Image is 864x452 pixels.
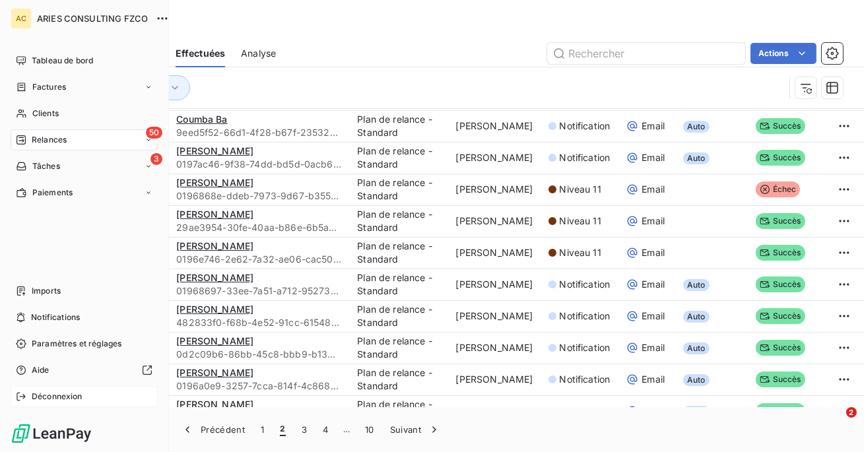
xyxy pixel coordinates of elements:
span: Auto [683,279,710,291]
td: Plan de relance - Standard [349,142,448,174]
span: Succès [756,213,805,229]
span: Effectuées [176,47,226,60]
button: 3 [294,416,315,443]
span: Tableau de bord [32,55,93,67]
span: 0196a0e9-3257-7cca-814f-4c868395fa49 [176,379,341,393]
td: [PERSON_NAME] [448,142,541,174]
td: [PERSON_NAME] [448,395,541,427]
button: 2 [272,416,293,443]
span: Niveau 11 [559,246,601,259]
span: Auto [683,342,710,354]
span: Succès [756,245,805,261]
span: Succès [756,118,805,134]
span: Auto [683,406,710,418]
td: [PERSON_NAME] [448,237,541,269]
span: 29ae3954-30fe-40aa-b86e-6b5ad93bffaa [176,221,341,234]
span: Succès [756,150,805,166]
span: [PERSON_NAME] [176,209,253,220]
span: Notification [559,151,610,164]
span: Notification [559,309,610,323]
span: [PERSON_NAME] [176,367,253,378]
span: [PERSON_NAME] [176,145,253,156]
span: Email [642,309,665,323]
span: 0196e746-2e62-7a32-ae06-cac508b772f1 [176,253,341,266]
span: [PERSON_NAME] [176,304,253,315]
span: Tâches [32,160,60,172]
span: Email [642,246,665,259]
span: Notification [559,119,610,133]
span: Factures [32,81,66,93]
span: Clients [32,108,59,119]
span: Déconnexion [32,391,83,403]
span: Email [642,278,665,291]
td: Plan de relance - Standard [349,332,448,364]
span: Notifications [31,311,80,323]
span: 2 [280,423,285,436]
img: Logo LeanPay [11,423,92,444]
span: Notification [559,278,610,291]
span: Succès [756,308,805,324]
span: Analyse [241,47,276,60]
td: Plan de relance - Standard [349,174,448,205]
span: Auto [683,121,710,133]
td: [PERSON_NAME] [448,364,541,395]
span: … [336,419,357,440]
button: Actions [750,43,816,64]
td: Plan de relance - Standard [349,269,448,300]
span: 0197ac46-9f38-74dd-bd5d-0acb62ae0486 [176,158,341,171]
span: Aide [32,364,50,376]
span: Email [642,214,665,228]
span: Succès [756,371,805,387]
span: Succès [756,403,805,419]
span: 482833f0-f68b-4e52-91cc-615487dfd36f [176,316,341,329]
span: Succès [756,276,805,292]
span: 0196868e-ddeb-7973-9d67-b355f5edd780 [176,189,341,203]
span: Auto [683,374,710,386]
span: Relances [32,134,67,146]
button: 10 [357,416,382,443]
span: Imports [32,285,61,297]
span: Email [642,341,665,354]
button: Précédent [173,416,253,443]
span: Email [642,119,665,133]
span: 50 [146,127,162,139]
span: Notification [559,404,610,418]
span: Échec [756,181,801,197]
span: [PERSON_NAME] [176,272,253,283]
span: Paiements [32,187,73,199]
span: Paramètres et réglages [32,338,121,350]
span: [PERSON_NAME] [176,240,253,251]
td: Plan de relance - Standard [349,205,448,237]
td: Plan de relance - Standard [349,237,448,269]
td: Plan de relance - Standard [349,300,448,332]
td: Plan de relance - Standard [349,110,448,142]
span: Auto [683,152,710,164]
span: Auto [683,311,710,323]
span: [PERSON_NAME] [176,177,253,188]
span: 2 [846,407,857,418]
span: 3 [150,153,162,165]
span: Coumba Ba [176,113,227,125]
td: [PERSON_NAME] [448,174,541,205]
span: Email [642,404,665,418]
td: [PERSON_NAME] [448,110,541,142]
span: Notification [559,341,610,354]
td: [PERSON_NAME] [448,332,541,364]
span: Email [642,183,665,196]
td: [PERSON_NAME] [448,300,541,332]
td: [PERSON_NAME] [448,269,541,300]
td: Plan de relance - Standard [349,395,448,427]
a: Aide [11,360,158,381]
button: 4 [315,416,336,443]
span: 0d2c09b6-86bb-45c8-bbb9-b134a2666565 [176,348,341,361]
button: Suivant [382,416,449,443]
div: AC [11,8,32,29]
span: Email [642,373,665,386]
span: 9eed5f52-66d1-4f28-b67f-2353204318ea [176,126,341,139]
span: Niveau 11 [559,214,601,228]
td: [PERSON_NAME] [448,205,541,237]
span: Email [642,151,665,164]
td: Plan de relance - Standard [349,364,448,395]
span: Niveau 11 [559,183,601,196]
iframe: Intercom live chat [819,407,851,439]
